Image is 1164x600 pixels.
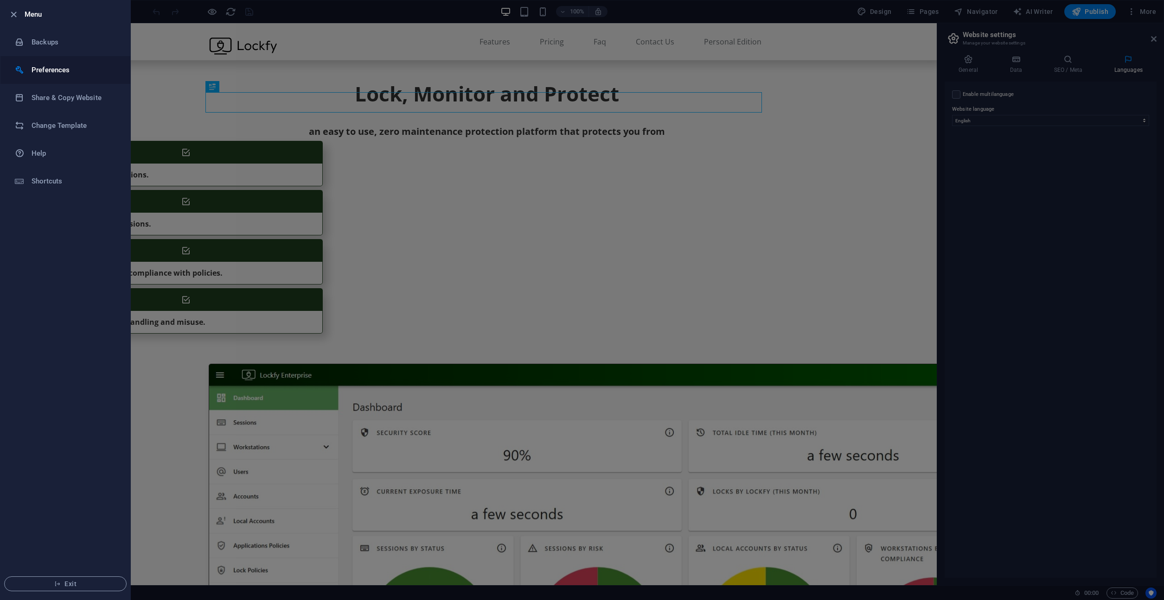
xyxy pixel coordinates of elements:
[32,37,117,48] h6: Backups
[32,92,117,103] h6: Share & Copy Website
[32,64,117,76] h6: Preferences
[32,176,117,187] h6: Shortcuts
[32,148,117,159] h6: Help
[25,9,123,20] h6: Menu
[12,580,119,587] span: Exit
[32,120,117,131] h6: Change Template
[0,139,130,167] a: Help
[4,576,127,591] button: Exit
